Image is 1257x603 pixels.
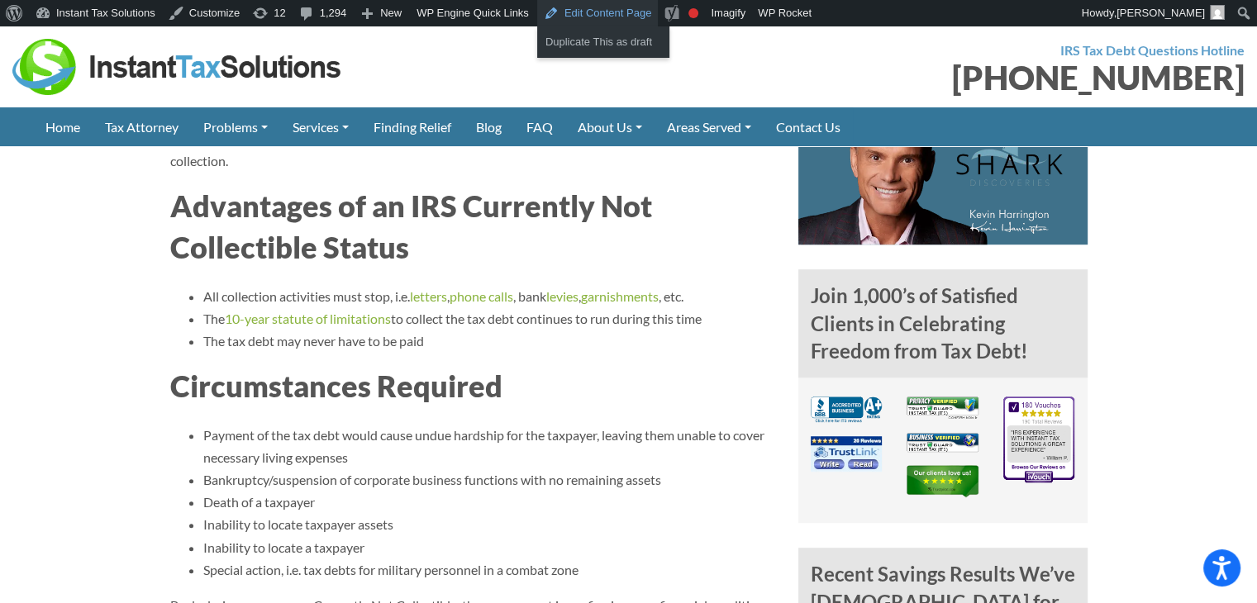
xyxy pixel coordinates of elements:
a: Tax Attorney [93,107,191,146]
a: Contact Us [764,107,853,146]
li: Payment of the tax debt would cause undue hardship for the taxpayer, leaving them unable to cover... [203,424,774,468]
li: Inability to locate a taxpayer [203,536,774,558]
a: levies [546,288,579,304]
a: 10-year statute of limitations [225,311,391,326]
li: Death of a taxpayer [203,491,774,513]
a: Instant Tax Solutions Logo [12,57,343,73]
li: Inability to locate taxpayer assets [203,513,774,535]
li: Bankruptcy/suspension of corporate business functions with no remaining assets [203,468,774,491]
a: About Us [565,107,655,146]
a: letters [410,288,447,304]
img: Kevin Harrington [798,96,1063,245]
h2: Circumstances Required [170,365,774,406]
a: garnishments [581,288,659,304]
div: Focus keyphrase not set [688,8,698,18]
strong: IRS Tax Debt Questions Hotline [1060,42,1245,58]
img: iVouch Reviews [1003,396,1075,482]
a: Duplicate This as draft [537,31,669,53]
a: TrustPilot [907,478,978,494]
img: Instant Tax Solutions Logo [12,39,343,95]
a: Finding Relief [361,107,464,146]
a: Home [33,107,93,146]
img: Privacy Verified [907,396,978,420]
a: Problems [191,107,280,146]
li: The to collect the tax debt continues to run during this time [203,307,774,330]
li: Special action, i.e. tax debts for military personnel in a combat zone [203,558,774,581]
a: Services [280,107,361,146]
span: [PERSON_NAME] [1117,7,1205,19]
img: TrustLink [811,436,883,472]
div: [PHONE_NUMBER] [641,61,1245,94]
img: BBB A+ [811,396,883,422]
a: Privacy Verified [907,405,978,420]
a: Business Verified [907,439,978,455]
img: TrustPilot [907,465,978,497]
li: The tax debt may never have to be paid [203,330,774,352]
li: All collection activities must stop, i.e. , , bank , , etc. [203,285,774,307]
a: FAQ [514,107,565,146]
a: Blog [464,107,514,146]
h2: Advantages of an IRS Currently Not Collectible Status [170,185,774,268]
a: Areas Served [655,107,764,146]
h4: Join 1,000’s of Satisfied Clients in Celebrating Freedom from Tax Debt! [798,269,1088,377]
a: phone calls [450,288,513,304]
img: Business Verified [907,433,978,452]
